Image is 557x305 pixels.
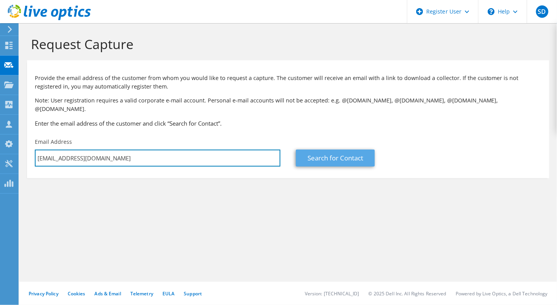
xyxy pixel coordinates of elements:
a: Telemetry [130,290,153,297]
li: Powered by Live Optics, a Dell Technology [456,290,548,297]
label: Email Address [35,138,72,146]
a: Support [184,290,202,297]
a: EULA [162,290,174,297]
span: SD [536,5,548,18]
li: © 2025 Dell Inc. All Rights Reserved [369,290,446,297]
h1: Request Capture [31,36,542,52]
a: Ads & Email [95,290,121,297]
h3: Enter the email address of the customer and click “Search for Contact”. [35,119,542,128]
a: Cookies [68,290,85,297]
p: Provide the email address of the customer from whom you would like to request a capture. The cust... [35,74,542,91]
a: Privacy Policy [29,290,58,297]
p: Note: User registration requires a valid corporate e-mail account. Personal e-mail accounts will ... [35,96,542,113]
svg: \n [488,8,495,15]
li: Version: [TECHNICAL_ID] [305,290,359,297]
a: Search for Contact [296,150,375,167]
